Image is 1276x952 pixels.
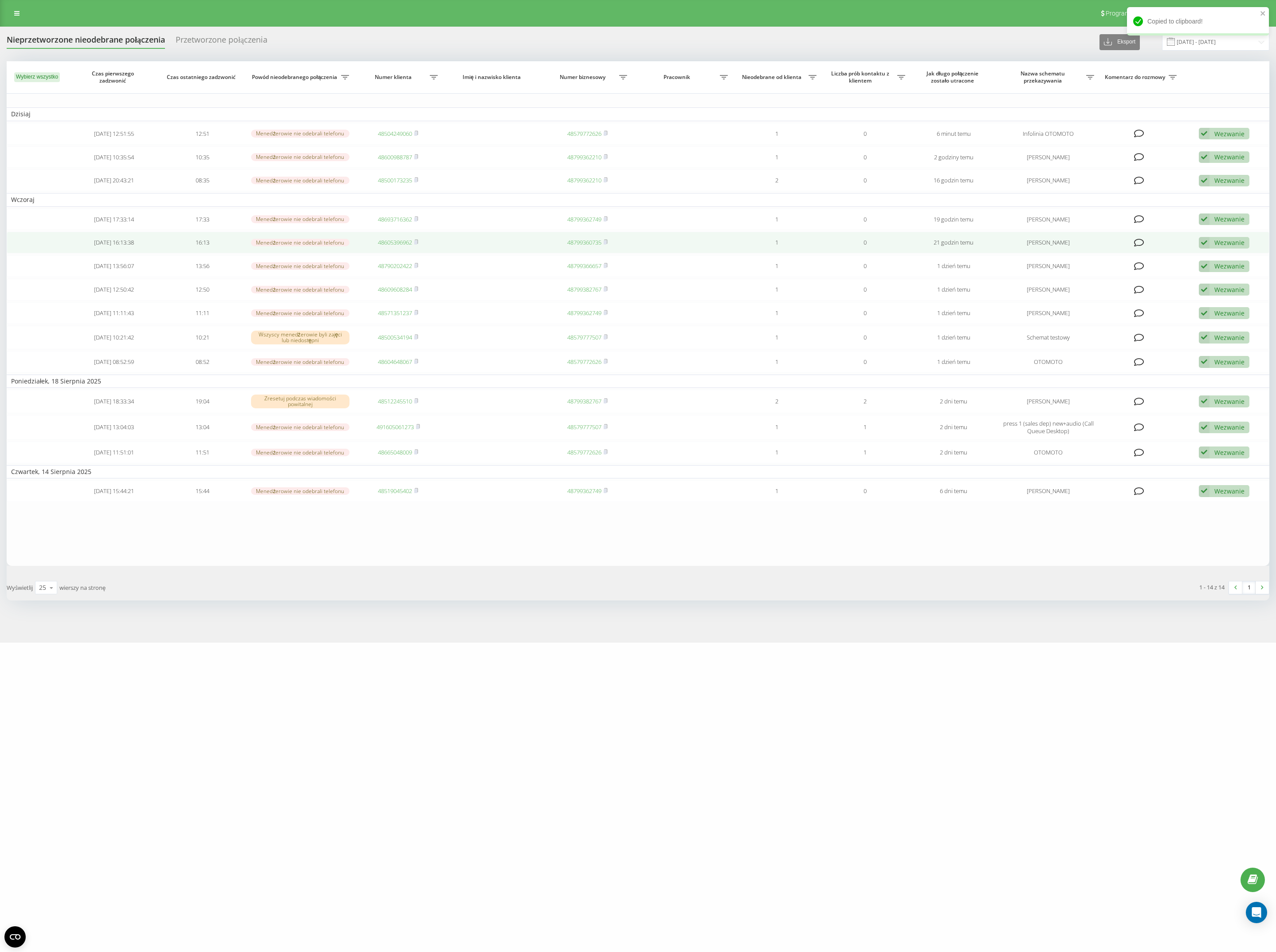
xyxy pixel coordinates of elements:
[7,35,165,49] div: Nieprzetworzone nieodebrane połączenia
[821,170,909,191] td: 0
[378,153,412,161] a: 48600988787
[251,177,349,184] div: Menedżerowie nie odebrali telefonu
[167,74,238,81] span: Czas ostatniego zadzwonić
[1214,285,1245,294] div: Wezwanie
[1106,10,1153,17] span: Program poleceń
[998,326,1099,349] td: Schemat testowy
[378,238,412,246] a: 48605396962
[1214,215,1245,223] div: Wezwanie
[737,74,809,81] span: Nieodebrane od klienta
[998,123,1099,145] td: Infolinia OTOMOTO
[251,153,349,161] div: Menedżerowie nie odebrali telefonu
[998,146,1099,168] td: [PERSON_NAME]
[998,255,1099,277] td: [PERSON_NAME]
[733,351,821,373] td: 1
[733,209,821,230] td: 1
[733,302,821,324] td: 1
[918,70,989,84] span: Jak długo połączenie zostało utracone
[567,309,601,317] a: 48799362749
[251,239,349,246] div: Menedżerowie nie odebrali telefonu
[567,448,601,456] a: 48579772626
[251,309,349,317] div: Menedżerowie nie odebrali telefonu
[548,74,619,81] span: Numer biznesowy
[158,209,247,230] td: 17:33
[1214,333,1245,342] div: Wezwanie
[251,130,349,137] div: Menedżerowie nie odebrali telefonu
[70,146,158,168] td: [DATE] 10:35:54
[910,170,998,191] td: 16 godzin temu
[821,302,909,324] td: 0
[158,390,247,413] td: 19:04
[378,285,412,293] a: 48609608284
[910,255,998,277] td: 1 dzień temu
[70,209,158,230] td: [DATE] 17:33:14
[59,584,106,592] span: wierszy na stronę
[70,279,158,300] td: [DATE] 12:50:42
[251,449,349,456] div: Menedżerowie nie odebrali telefonu
[70,255,158,277] td: [DATE] 13:56:07
[378,262,412,270] a: 48790202422
[825,70,897,84] span: Liczba prób kontaktu z klientem
[636,74,719,81] span: Pracownik
[998,390,1099,413] td: [PERSON_NAME]
[821,480,909,502] td: 0
[821,390,909,413] td: 2
[1214,397,1245,406] div: Wezwanie
[910,480,998,502] td: 6 dni temu
[251,74,340,81] span: Powód nieodebranego połączenia
[1214,153,1245,161] div: Wezwanie
[158,279,247,300] td: 12:50
[158,480,247,502] td: 15:44
[176,35,267,49] div: Przetworzone połączenia
[821,415,909,440] td: 1
[821,209,909,230] td: 0
[78,70,149,84] span: Czas pierwszego zadzwonić
[251,358,349,366] div: Menedżerowie nie odebrali telefonu
[452,74,534,81] span: Imię i nazwisko klienta
[251,286,349,293] div: Menedżerowie nie odebrali telefonu
[1214,130,1245,138] div: Wezwanie
[567,262,601,270] a: 48799366657
[158,351,247,373] td: 08:52
[378,215,412,223] a: 48693716362
[70,123,158,145] td: [DATE] 12:51:55
[567,423,601,431] a: 48579777507
[998,480,1099,502] td: [PERSON_NAME]
[7,465,1269,478] td: Czwartek, 14 Sierpnia 2025
[158,123,247,145] td: 12:51
[158,146,247,168] td: 10:35
[567,285,601,293] a: 48799382767
[251,262,349,270] div: Menedżerowie nie odebrali telefonu
[1099,34,1140,50] button: Eksport
[1214,238,1245,247] div: Wezwanie
[377,423,414,431] a: 491605061273
[998,279,1099,300] td: [PERSON_NAME]
[910,415,998,440] td: 2 dni temu
[733,480,821,502] td: 1
[70,302,158,324] td: [DATE] 11:11:43
[567,487,601,495] a: 48799362749
[1214,423,1245,431] div: Wezwanie
[821,442,909,463] td: 1
[910,209,998,230] td: 19 godzin temu
[158,170,247,191] td: 08:35
[378,176,412,184] a: 48500173235
[70,326,158,349] td: [DATE] 10:21:42
[1214,448,1245,457] div: Wezwanie
[70,390,158,413] td: [DATE] 18:33:34
[1199,583,1225,592] div: 1 - 14 z 14
[1002,70,1085,84] span: Nazwa schematu przekazywania
[1242,581,1256,594] a: 1
[39,583,46,592] div: 25
[158,232,247,253] td: 16:13
[70,480,158,502] td: [DATE] 15:44:21
[733,146,821,168] td: 1
[733,390,821,413] td: 2
[7,107,1269,121] td: Dzisiaj
[70,170,158,191] td: [DATE] 20:43:21
[821,146,909,168] td: 0
[158,415,247,440] td: 13:04
[998,442,1099,463] td: OTOMOTO
[70,351,158,373] td: [DATE] 08:52:59
[910,351,998,373] td: 1 dzień temu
